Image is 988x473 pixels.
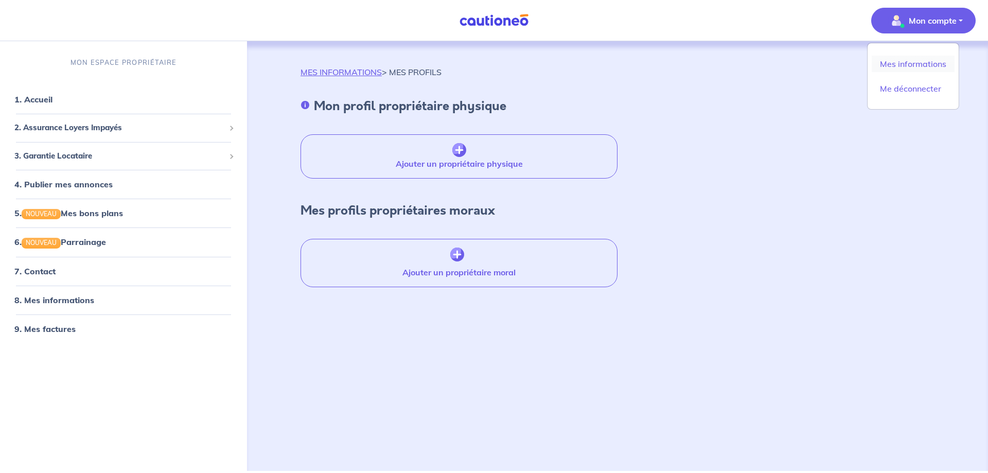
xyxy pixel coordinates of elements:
div: 7. Contact [4,260,243,281]
div: 8. Mes informations [4,289,243,310]
button: Ajouter un propriétaire physique [301,134,617,179]
p: Mon compte [909,14,957,27]
a: 8. Mes informations [14,294,94,305]
div: 5.NOUVEAUMes bons plans [4,203,243,223]
span: 3. Garantie Locataire [14,150,225,162]
a: 6.NOUVEAUParrainage [14,237,106,247]
a: 5.NOUVEAUMes bons plans [14,208,123,218]
p: > MES PROFILS [301,66,442,78]
div: 1. Accueil [4,89,243,110]
div: 3. Garantie Locataire [4,146,243,166]
p: MON ESPACE PROPRIÉTAIRE [70,58,177,67]
img: createProprietor [450,248,464,262]
a: 4. Publier mes annonces [14,179,113,189]
button: Ajouter un propriétaire moral [301,239,617,287]
a: 9. Mes factures [14,323,76,334]
div: illu_account_valid_menu.svgMon compte [867,43,959,110]
img: archivate [452,143,466,157]
a: 1. Accueil [14,94,52,104]
a: MES INFORMATIONS [301,67,382,77]
img: illu_account_valid_menu.svg [888,12,905,29]
div: 4. Publier mes annonces [4,174,243,195]
a: 7. Contact [14,266,56,276]
img: Cautioneo [455,14,533,27]
div: 9. Mes factures [4,318,243,339]
div: 2. Assurance Loyers Impayés [4,118,243,138]
h4: Mon profil propriétaire physique [314,99,506,114]
a: Mes informations [872,56,955,72]
a: Me déconnecter [872,80,955,97]
button: illu_account_valid_menu.svgMon compte [871,8,976,33]
div: 6.NOUVEAUParrainage [4,232,243,252]
span: 2. Assurance Loyers Impayés [14,122,225,134]
h4: Mes profils propriétaires moraux [301,203,495,218]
